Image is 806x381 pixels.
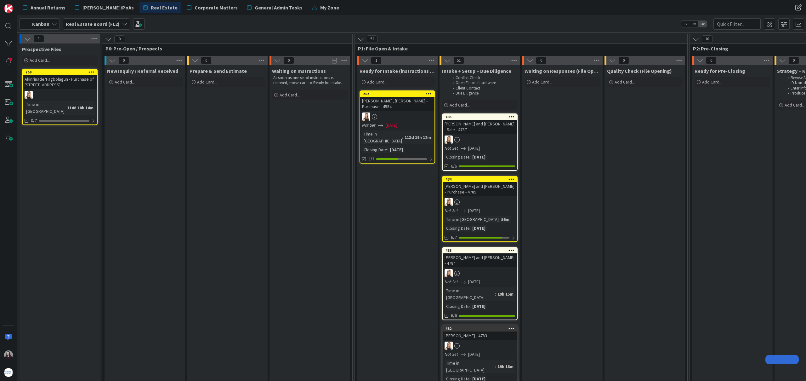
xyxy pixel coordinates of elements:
div: 432 [446,326,517,331]
span: 0 [114,35,125,43]
span: Add Card... [450,102,470,108]
span: [DATE] [386,122,397,129]
img: DB [445,198,453,206]
a: Annual Returns [19,2,69,13]
div: 434[PERSON_NAME] and [PERSON_NAME] - Purchase - 4785 [443,176,517,196]
div: 433[PERSON_NAME] and [PERSON_NAME] - 4784 [443,248,517,267]
span: 0 [788,57,799,64]
span: Add Card... [115,79,135,85]
div: Akinrinade/Fagbolagun - Purchase of [STREET_ADDRESS] [23,75,97,89]
span: Add Card... [615,79,635,85]
a: General Admin Tasks [243,2,306,13]
span: Add Card... [280,92,300,98]
div: DB [360,113,434,121]
span: [DATE] [468,279,480,285]
span: P1: File Open & Intake [358,45,679,52]
div: [PERSON_NAME], [PERSON_NAME] - Purchase - 4554 [360,97,434,111]
div: Closing Date [445,153,470,160]
span: 1 [371,57,382,64]
i: Not Set [445,208,458,213]
span: Intake + Setup + Due Diligence [442,68,511,74]
span: : [470,153,471,160]
span: : [470,225,471,232]
span: 1 [33,35,44,43]
li: Conflict Check [450,75,517,80]
div: [DATE] [388,146,405,153]
span: Prospective Files [22,46,61,52]
span: [DATE] [468,207,480,214]
div: 433 [446,248,517,253]
div: 434 [446,177,517,182]
div: 259Akinrinade/Fagbolagun - Purchase of [STREET_ADDRESS] [23,69,97,89]
div: [DATE] [471,153,487,160]
span: [DATE] [468,145,480,152]
div: [DATE] [471,303,487,310]
span: 6/7 [451,234,457,241]
li: Client Contact [450,86,517,91]
span: Corporate Matters [195,4,238,11]
i: Not Set [362,122,376,128]
span: 0 [283,57,294,64]
span: 3/7 [368,156,374,162]
div: 432 [443,326,517,332]
div: Time in [GEOGRAPHIC_DATA] [445,287,495,301]
span: Add Card... [702,79,722,85]
span: Real Estate [151,4,178,11]
span: Add Card... [197,79,217,85]
span: Add Card... [367,79,387,85]
span: 6/6 [451,312,457,319]
span: : [387,146,388,153]
span: 52 [367,35,377,43]
span: Kanban [32,20,49,28]
img: DB [445,269,453,277]
span: 0 [618,57,629,64]
b: Real Estate Board (FL2) [66,21,120,27]
a: My Zone [308,2,343,13]
span: Quality Check (File Opening) [607,68,672,74]
div: 113d 19h 12m [403,134,433,141]
span: : [499,216,500,223]
div: 435 [446,115,517,119]
div: 19h 18m [496,363,515,370]
span: New Inquiry / Referral Received [107,68,178,74]
img: Visit kanbanzone.com [4,4,13,13]
div: 262[PERSON_NAME], [PERSON_NAME] - Purchase - 4554 [360,91,434,111]
span: Ready for Pre-Closing [695,68,745,74]
i: Not Set [445,279,458,285]
div: 114d 18h 14m [65,104,95,111]
input: Quick Filter... [713,18,761,30]
img: DB [25,91,33,99]
div: [PERSON_NAME] and [PERSON_NAME] - 4784 [443,253,517,267]
div: 259 [23,69,97,75]
span: 0 [118,57,129,64]
li: Open File in all software [450,80,517,85]
div: Closing Date [362,146,387,153]
span: 0 [536,57,547,64]
div: Time in [GEOGRAPHIC_DATA] [445,216,499,223]
img: DB [445,136,453,144]
span: : [495,363,496,370]
span: 10 [702,35,712,43]
div: Time in [GEOGRAPHIC_DATA] [25,101,65,115]
span: Add Card... [532,79,552,85]
div: Closing Date [445,225,470,232]
div: 434 [443,176,517,182]
a: Real Estate [139,2,181,13]
span: : [495,291,496,297]
span: Add Card... [30,57,50,63]
span: P0: Pre-Open / Prospects [105,45,344,52]
a: [PERSON_NAME]/PoAs [71,2,138,13]
a: Corporate Matters [183,2,241,13]
span: 2x [690,21,698,27]
i: Not Set [445,351,458,357]
div: DB [443,342,517,350]
span: Annual Returns [31,4,65,11]
div: 435 [443,114,517,120]
img: DB [362,113,370,121]
div: 432[PERSON_NAME] - 4783 [443,326,517,340]
span: 1x [681,21,690,27]
span: 0 [201,57,212,64]
span: [DATE] [468,351,480,358]
div: 433 [443,248,517,253]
